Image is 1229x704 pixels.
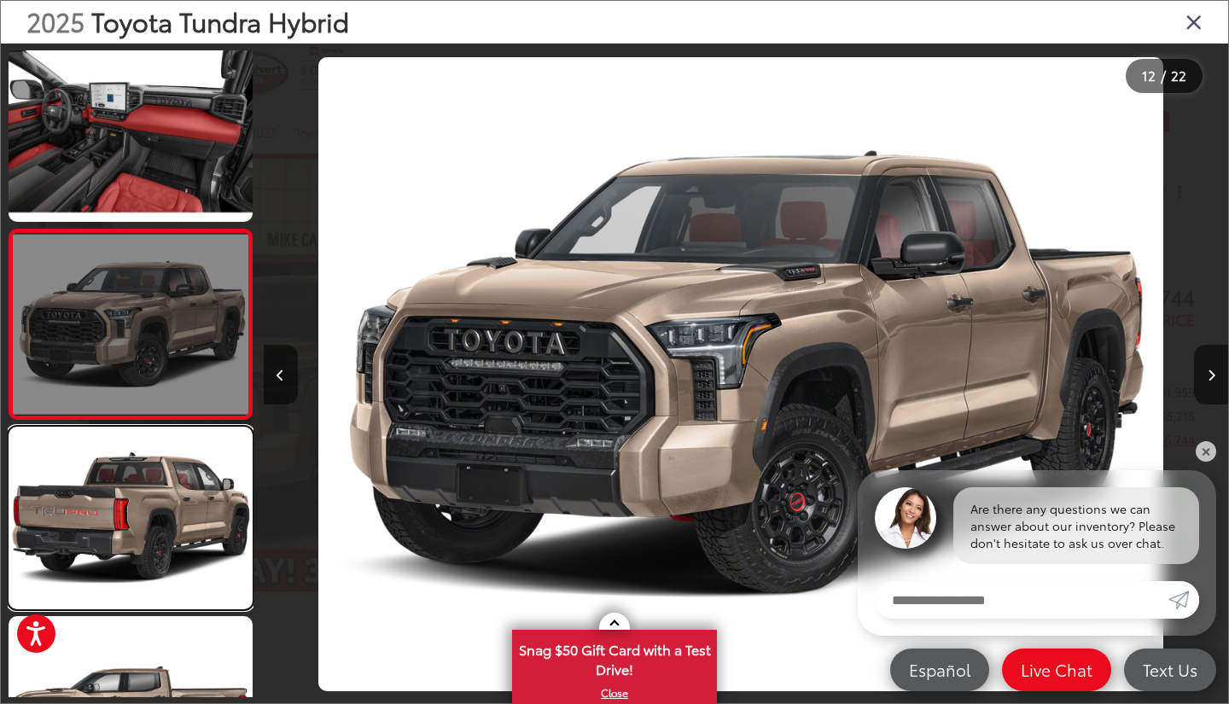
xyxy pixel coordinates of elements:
img: 2025 Toyota Tundra Hybrid TRD Pro [6,38,254,224]
span: Text Us [1134,659,1206,680]
i: Close gallery [1185,10,1203,32]
span: Snag $50 Gift Card with a Test Drive! [514,631,715,684]
a: Submit [1168,581,1199,619]
span: 2025 [26,3,84,39]
span: 22 [1171,66,1186,84]
button: Previous image [264,345,298,404]
a: Live Chat [1002,649,1111,691]
a: Español [890,649,989,691]
div: Are there any questions we can answer about our inventory? Please don't hesitate to ask us over c... [953,487,1199,564]
img: Agent profile photo [875,487,936,549]
span: / [1159,70,1168,82]
span: Live Chat [1012,659,1101,680]
span: Español [900,659,979,680]
a: Text Us [1124,649,1216,691]
span: Toyota Tundra Hybrid [91,3,349,39]
input: Enter your message [875,581,1168,619]
div: 2025 Toyota Tundra Hybrid TRD Pro 11 [259,57,1223,691]
button: Next image [1194,345,1228,404]
img: 2025 Toyota Tundra Hybrid TRD Pro [318,57,1163,691]
span: 12 [1142,66,1156,84]
img: 2025 Toyota Tundra Hybrid TRD Pro [6,425,254,611]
